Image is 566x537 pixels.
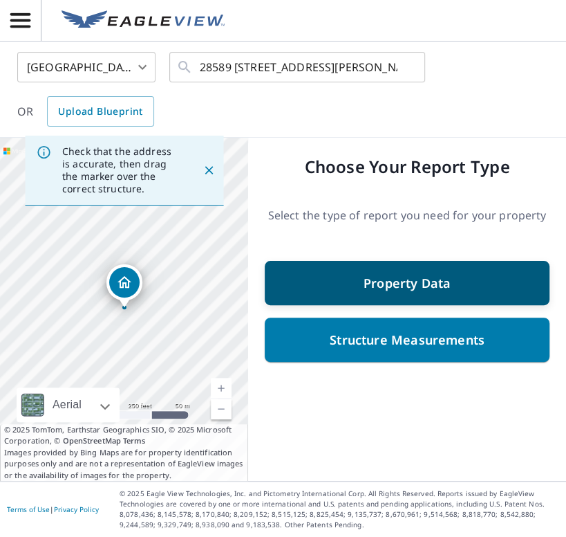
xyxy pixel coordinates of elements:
[17,388,120,422] div: Aerial
[17,48,155,87] div: [GEOGRAPHIC_DATA]
[17,96,154,127] div: OR
[62,145,178,195] p: Check that the address is accurate, then drag the marker over the correct structure.
[53,2,233,39] a: EV Logo
[47,96,153,127] a: Upload Blueprint
[200,48,397,87] input: Search by address or latitude-longitude
[120,489,559,530] p: © 2025 Eagle View Technologies, Inc. and Pictometry International Corp. All Rights Reserved. Repo...
[211,378,232,399] a: Current Level 17, Zoom In
[54,504,99,514] a: Privacy Policy
[200,161,218,179] button: Close
[364,275,451,291] p: Property Data
[7,505,99,513] p: |
[4,424,244,447] span: © 2025 TomTom, Earthstar Geographics SIO, © 2025 Microsoft Corporation, ©
[330,331,484,348] p: Structure Measurements
[106,264,142,307] div: Dropped pin, building 1, Residential property, 28589 234 Rd Hanston, KS 67849
[7,504,50,514] a: Terms of Use
[211,399,232,419] a: Current Level 17, Zoom Out
[62,10,225,31] img: EV Logo
[58,103,142,120] span: Upload Blueprint
[265,154,549,179] p: Choose Your Report Type
[48,388,86,422] div: Aerial
[63,435,121,446] a: OpenStreetMap
[123,435,146,446] a: Terms
[265,207,549,224] p: Select the type of report you need for your property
